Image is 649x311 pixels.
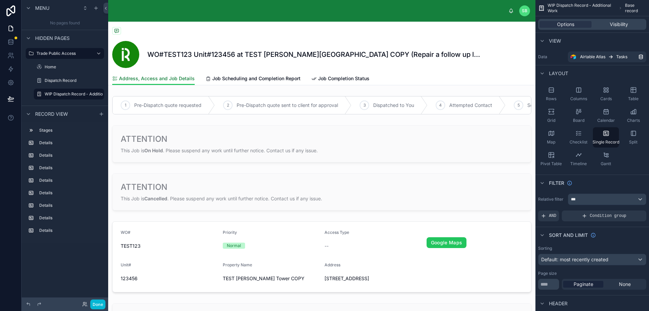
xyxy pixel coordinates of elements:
[627,118,640,123] span: Charts
[549,38,561,44] span: View
[549,180,564,186] span: Filter
[620,127,646,148] button: Split
[538,54,565,60] label: Data
[147,50,481,59] h1: WO#TEST123 Unit#123456 at TEST [PERSON_NAME][GEOGRAPHIC_DATA] COPY (Repair a follow up leak)
[538,197,565,202] label: Relative filter
[538,271,557,276] label: Page size
[212,75,301,82] span: Job Scheduling and Completion Report
[593,127,619,148] button: Single Record
[571,54,576,60] img: Airtable Logo
[547,139,555,145] span: Map
[538,84,564,104] button: Rows
[566,127,592,148] button: Checklist
[39,128,101,133] label: Stages
[119,75,195,82] span: Address, Access and Job Details
[538,149,564,169] button: Pivot Table
[45,78,103,83] label: Dispatch Record
[593,84,619,104] button: Cards
[538,254,646,265] button: Default: most recently created
[566,84,592,104] button: Columns
[90,299,105,309] button: Done
[39,203,101,208] label: Details
[39,228,101,233] label: Details
[22,122,108,243] div: scrollable content
[620,84,646,104] button: Table
[26,48,104,59] a: Trade Public Access
[566,149,592,169] button: Timeline
[557,21,574,28] span: Options
[540,161,562,166] span: Pivot Table
[39,215,101,221] label: Details
[629,139,638,145] span: Split
[620,106,646,126] button: Charts
[522,8,527,14] span: SB
[590,213,626,219] span: Condition group
[580,54,605,60] span: Airtable Atlas
[318,75,369,82] span: Job Completion Status
[119,9,508,12] div: scrollable content
[538,246,552,251] label: Sorting
[538,127,564,148] button: Map
[546,96,556,102] span: Rows
[600,96,612,102] span: Cards
[616,54,627,60] span: Tasks
[549,300,568,307] span: Header
[541,257,608,262] span: Default: most recently created
[574,281,593,288] span: Paginate
[573,118,584,123] span: Board
[34,89,104,99] a: WIP Dispatch Record - Additional Work
[625,3,646,14] span: Base record
[206,72,301,86] a: Job Scheduling and Completion Report
[568,51,646,62] a: Airtable AtlasTasks
[45,64,103,70] label: Home
[34,62,104,72] a: Home
[601,161,611,166] span: Gantt
[570,96,587,102] span: Columns
[570,161,587,166] span: Timeline
[549,213,556,219] span: AND
[619,281,631,288] span: None
[570,139,587,145] span: Checklist
[35,111,68,117] span: Record view
[549,70,568,77] span: Layout
[311,72,369,86] a: Job Completion Status
[34,75,104,86] a: Dispatch Record
[39,190,101,196] label: Details
[39,165,101,171] label: Details
[45,91,120,97] label: WIP Dispatch Record - Additional Work
[39,140,101,146] label: Details
[548,3,616,14] span: WIP Dispatch Record - Additional Work
[593,106,619,126] button: Calendar
[547,118,555,123] span: Grid
[22,16,108,30] div: No pages found
[597,118,615,123] span: Calendar
[35,5,49,12] span: Menu
[593,149,619,169] button: Gantt
[39,178,101,183] label: Details
[538,106,564,126] button: Grid
[39,153,101,158] label: Details
[549,232,588,239] span: Sort And Limit
[610,21,628,28] span: Visibility
[593,139,619,145] span: Single Record
[112,72,195,85] a: Address, Access and Job Details
[35,35,70,42] span: Hidden pages
[566,106,592,126] button: Board
[628,96,639,102] span: Table
[37,51,91,56] label: Trade Public Access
